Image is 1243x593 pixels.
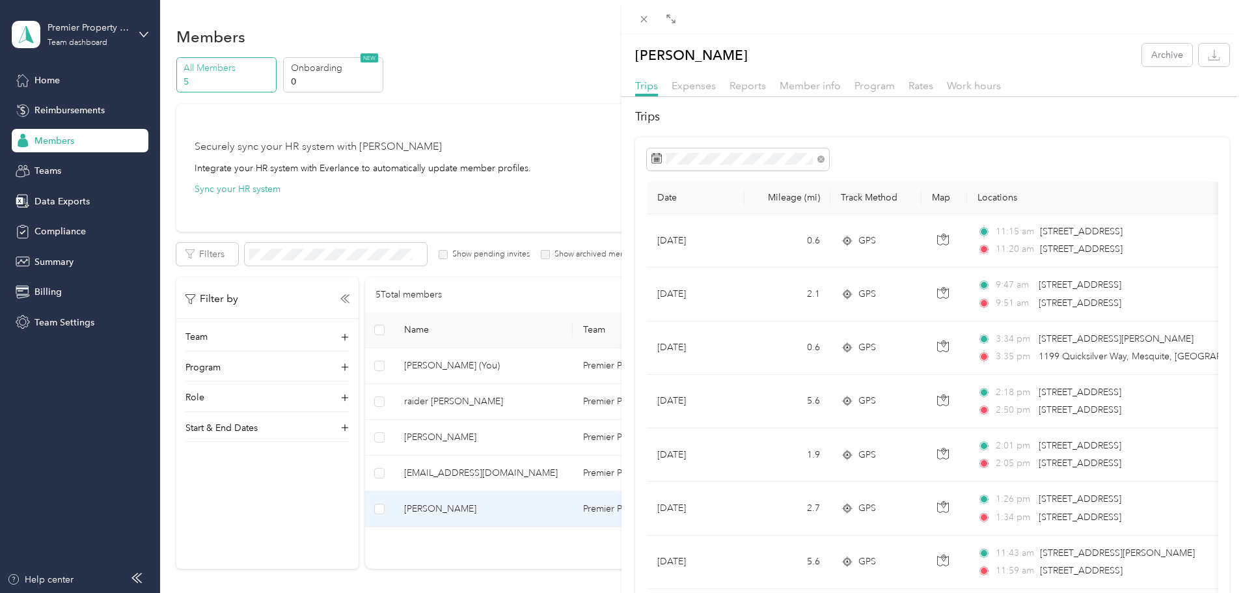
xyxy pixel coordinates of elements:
[647,268,744,321] td: [DATE]
[647,375,744,428] td: [DATE]
[647,482,744,535] td: [DATE]
[647,214,744,268] td: [DATE]
[744,268,830,321] td: 2.1
[996,332,1033,346] span: 3:34 pm
[1039,440,1121,451] span: [STREET_ADDRESS]
[744,214,830,268] td: 0.6
[858,448,876,462] span: GPS
[858,394,876,408] span: GPS
[1039,512,1121,523] span: [STREET_ADDRESS]
[647,182,744,214] th: Date
[996,546,1034,560] span: 11:43 am
[854,79,895,92] span: Program
[1039,458,1121,469] span: [STREET_ADDRESS]
[635,108,1229,126] h2: Trips
[1040,565,1123,576] span: [STREET_ADDRESS]
[830,182,922,214] th: Track Method
[744,182,830,214] th: Mileage (mi)
[744,482,830,535] td: 2.7
[647,536,744,589] td: [DATE]
[858,234,876,248] span: GPS
[996,278,1033,292] span: 9:47 am
[996,350,1033,364] span: 3:35 pm
[744,428,830,482] td: 1.9
[647,428,744,482] td: [DATE]
[1039,333,1194,344] span: [STREET_ADDRESS][PERSON_NAME]
[908,79,933,92] span: Rates
[1039,297,1121,309] span: [STREET_ADDRESS]
[1040,547,1195,559] span: [STREET_ADDRESS][PERSON_NAME]
[1039,404,1121,415] span: [STREET_ADDRESS]
[858,501,876,516] span: GPS
[1142,44,1192,66] button: Archive
[635,44,748,66] p: [PERSON_NAME]
[996,385,1033,400] span: 2:18 pm
[744,322,830,375] td: 0.6
[858,287,876,301] span: GPS
[1040,226,1123,237] span: [STREET_ADDRESS]
[744,536,830,589] td: 5.6
[1039,493,1121,504] span: [STREET_ADDRESS]
[996,242,1034,256] span: 11:20 am
[1039,279,1121,290] span: [STREET_ADDRESS]
[996,225,1034,239] span: 11:15 am
[730,79,766,92] span: Reports
[1039,387,1121,398] span: [STREET_ADDRESS]
[635,79,658,92] span: Trips
[858,340,876,355] span: GPS
[1040,243,1123,255] span: [STREET_ADDRESS]
[647,322,744,375] td: [DATE]
[780,79,841,92] span: Member info
[922,182,967,214] th: Map
[996,456,1033,471] span: 2:05 pm
[947,79,1001,92] span: Work hours
[672,79,716,92] span: Expenses
[744,375,830,428] td: 5.6
[996,510,1033,525] span: 1:34 pm
[996,564,1034,578] span: 11:59 am
[858,555,876,569] span: GPS
[996,439,1033,453] span: 2:01 pm
[1170,520,1243,593] iframe: Everlance-gr Chat Button Frame
[996,296,1033,310] span: 9:51 am
[996,492,1033,506] span: 1:26 pm
[996,403,1033,417] span: 2:50 pm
